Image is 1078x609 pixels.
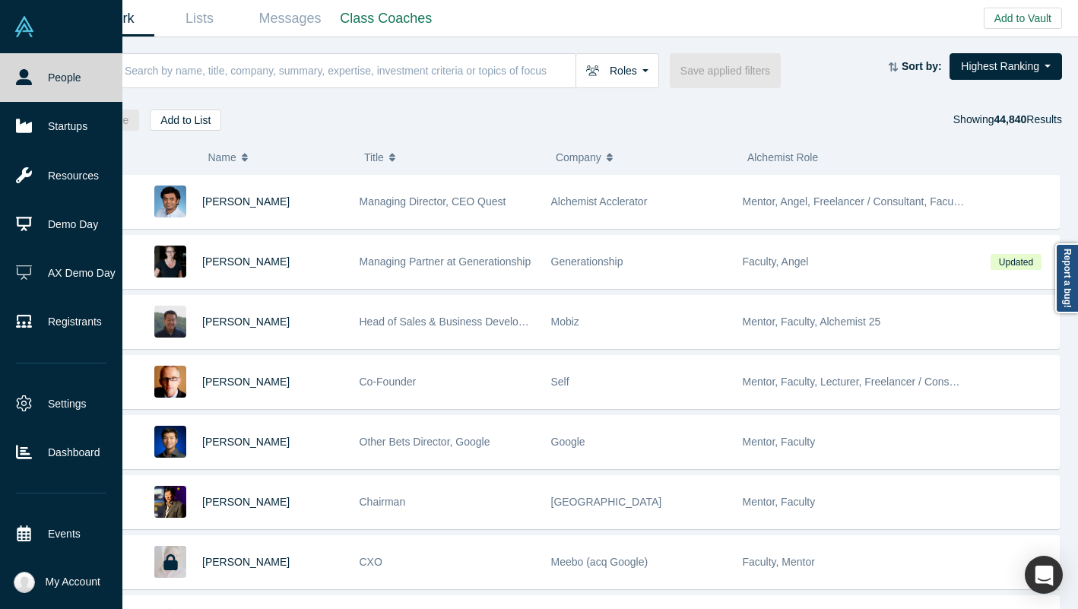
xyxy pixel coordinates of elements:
[743,316,881,328] span: Mentor, Faculty, Alchemist 25
[994,113,1062,125] span: Results
[551,316,579,328] span: Mobiz
[335,1,437,36] a: Class Coaches
[202,376,290,388] a: [PERSON_NAME]
[202,316,290,328] a: [PERSON_NAME]
[575,53,659,88] button: Roles
[551,556,648,568] span: Meebo (acq Google)
[902,60,942,72] strong: Sort by:
[743,496,816,508] span: Mentor, Faculty
[743,195,1069,208] span: Mentor, Angel, Freelancer / Consultant, Faculty, Partner, Lecturer, VC
[551,496,662,508] span: [GEOGRAPHIC_DATA]
[360,195,506,208] span: Managing Director, CEO Quest
[154,366,186,398] img: Robert Winder's Profile Image
[1055,243,1078,313] a: Report a bug!
[202,436,290,448] a: [PERSON_NAME]
[245,1,335,36] a: Messages
[360,316,590,328] span: Head of Sales & Business Development (interim)
[14,572,35,593] img: Katinka Harsányi's Account
[747,151,818,163] span: Alchemist Role
[743,255,809,268] span: Faculty, Angel
[208,141,348,173] button: Name
[46,574,100,590] span: My Account
[123,52,575,88] input: Search by name, title, company, summary, expertise, investment criteria or topics of focus
[364,141,384,173] span: Title
[154,306,186,338] img: Michael Chang's Profile Image
[991,254,1041,270] span: Updated
[551,436,585,448] span: Google
[360,436,490,448] span: Other Bets Director, Google
[208,141,236,173] span: Name
[202,195,290,208] a: [PERSON_NAME]
[743,436,816,448] span: Mentor, Faculty
[551,195,648,208] span: Alchemist Acclerator
[551,376,569,388] span: Self
[360,255,531,268] span: Managing Partner at Generationship
[360,496,406,508] span: Chairman
[556,141,601,173] span: Company
[984,8,1062,29] button: Add to Vault
[670,53,781,88] button: Save applied filters
[994,113,1026,125] strong: 44,840
[14,572,100,593] button: My Account
[360,376,417,388] span: Co-Founder
[154,246,186,278] img: Rachel Chalmers's Profile Image
[551,255,623,268] span: Generationship
[202,496,290,508] a: [PERSON_NAME]
[154,426,186,458] img: Steven Kan's Profile Image
[364,141,540,173] button: Title
[950,53,1062,80] button: Highest Ranking
[953,109,1062,131] div: Showing
[202,556,290,568] a: [PERSON_NAME]
[154,486,186,518] img: Timothy Chou's Profile Image
[202,255,290,268] a: [PERSON_NAME]
[150,109,221,131] button: Add to List
[14,16,35,37] img: Alchemist Vault Logo
[360,556,382,568] span: CXO
[743,556,815,568] span: Faculty, Mentor
[154,1,245,36] a: Lists
[154,186,186,217] img: Gnani Palanikumar's Profile Image
[556,141,731,173] button: Company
